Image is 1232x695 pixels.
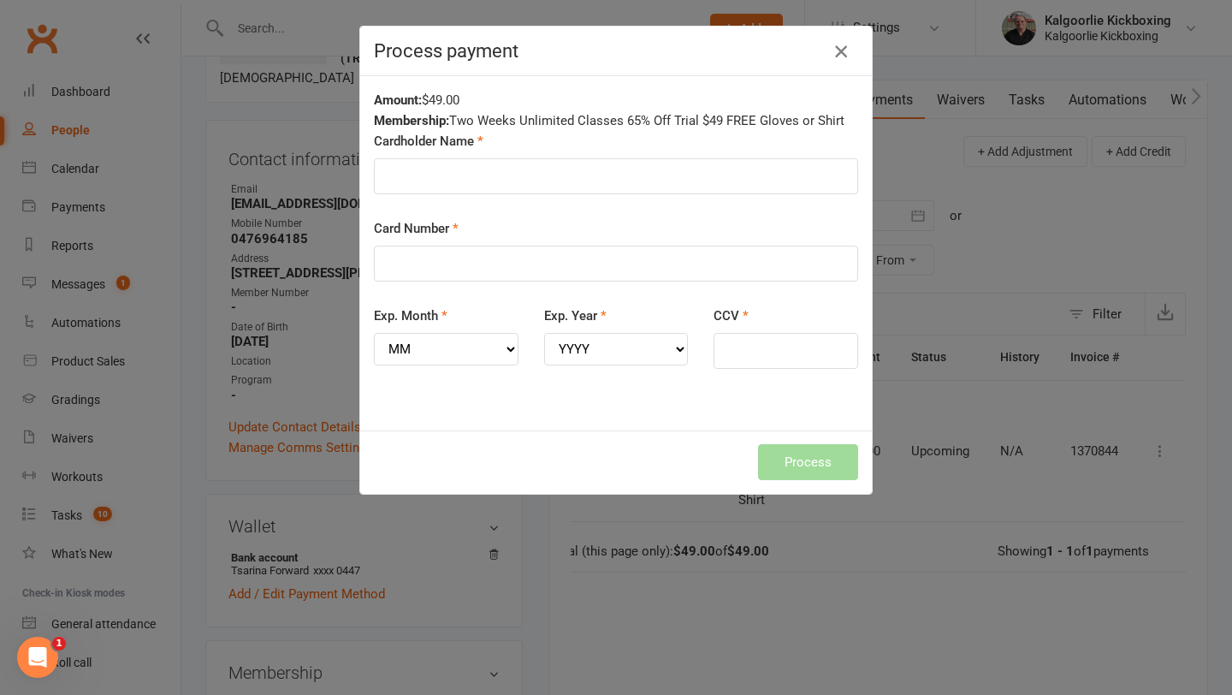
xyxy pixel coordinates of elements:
[374,40,858,62] h4: Process payment
[52,637,66,650] span: 1
[544,306,607,326] label: Exp. Year
[374,113,449,128] strong: Membership:
[374,92,422,108] strong: Amount:
[374,90,858,110] div: $49.00
[17,637,58,678] iframe: Intercom live chat
[374,218,459,239] label: Card Number
[374,110,858,131] div: Two Weeks Unlimited Classes 65% Off Trial $49 FREE Gloves or Shirt
[374,131,483,151] label: Cardholder Name
[714,306,749,326] label: CCV
[827,38,855,65] button: Close
[374,306,447,326] label: Exp. Month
